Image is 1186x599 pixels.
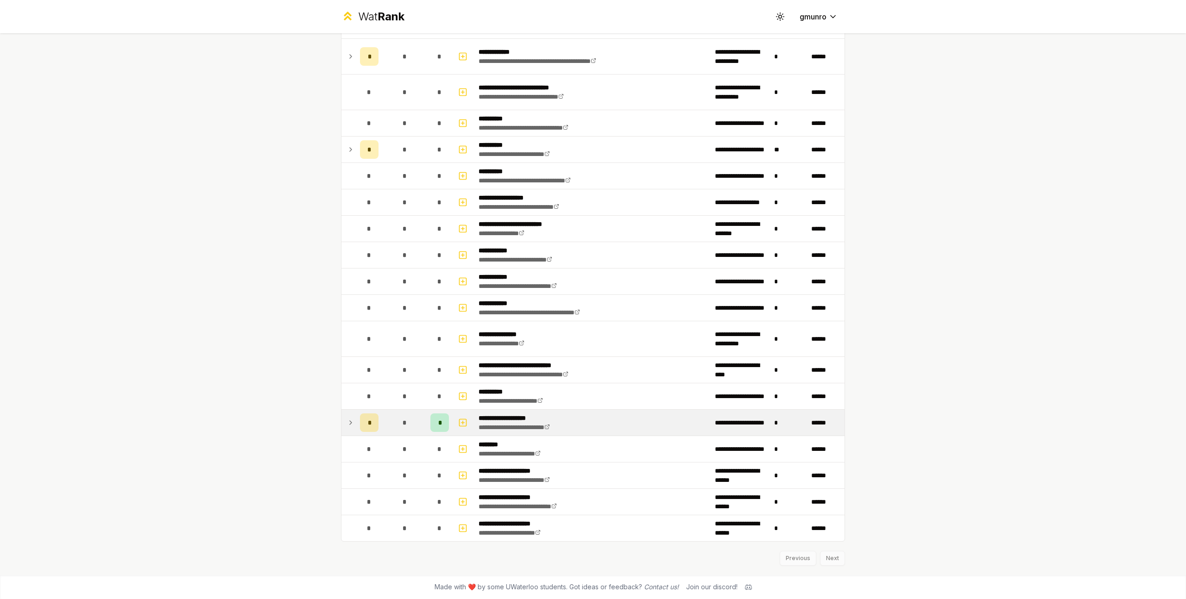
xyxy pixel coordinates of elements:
a: WatRank [341,9,404,24]
button: gmunro [792,8,845,25]
span: Made with ❤️ by some UWaterloo students. Got ideas or feedback? [435,582,679,592]
a: Contact us! [644,583,679,591]
span: gmunro [800,11,826,22]
span: Rank [378,10,404,23]
div: Join our discord! [686,582,738,592]
div: Wat [358,9,404,24]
